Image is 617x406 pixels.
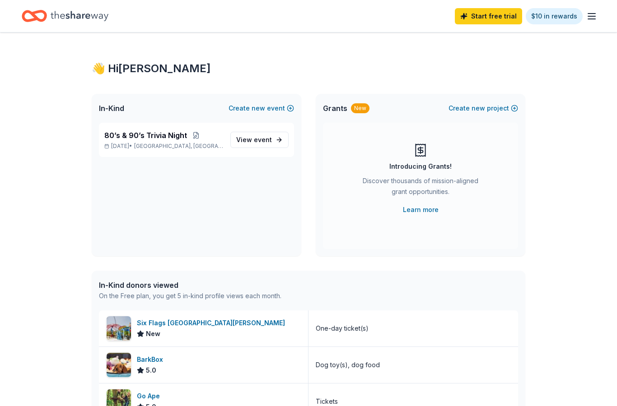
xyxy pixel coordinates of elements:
a: $10 in rewards [526,8,583,24]
div: BarkBox [137,354,167,365]
span: New [146,328,160,339]
div: 👋 Hi [PERSON_NAME] [92,61,525,76]
div: On the Free plan, you get 5 in-kind profile views each month. [99,291,281,301]
a: View event [230,132,289,148]
span: Grants [323,103,347,114]
span: new [252,103,265,114]
div: Introducing Grants! [389,161,452,172]
div: Go Ape [137,391,164,401]
span: View [236,134,272,145]
span: event [254,136,272,143]
img: Image for Six Flags St. Louis [107,316,131,341]
span: 5.0 [146,365,156,376]
span: 80’s & 90’s Trivia Night [104,130,187,141]
span: In-Kind [99,103,124,114]
button: Createnewevent [229,103,294,114]
span: [GEOGRAPHIC_DATA], [GEOGRAPHIC_DATA] [134,143,223,150]
p: [DATE] • [104,143,223,150]
div: New [351,103,369,113]
div: Six Flags [GEOGRAPHIC_DATA][PERSON_NAME] [137,318,289,328]
div: One-day ticket(s) [316,323,369,334]
div: Discover thousands of mission-aligned grant opportunities. [359,175,482,201]
a: Home [22,5,108,27]
a: Start free trial [455,8,522,24]
div: Dog toy(s), dog food [316,360,380,370]
img: Image for BarkBox [107,353,131,377]
span: new [472,103,485,114]
button: Createnewproject [449,103,518,114]
a: Learn more [403,204,439,215]
div: In-Kind donors viewed [99,280,281,291]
